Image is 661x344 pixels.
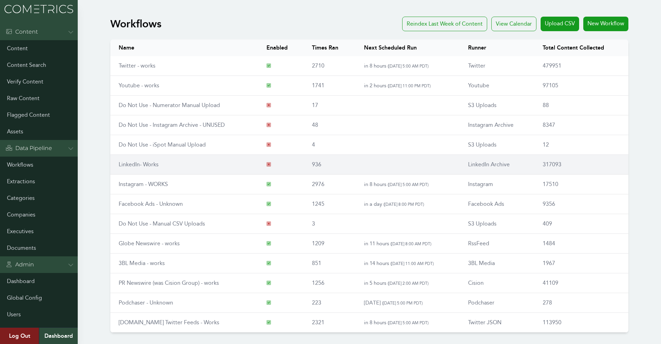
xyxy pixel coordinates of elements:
[304,194,355,214] td: 1245
[119,141,206,148] a: Do Not Use - iSpot Manual Upload
[364,299,451,307] p: [DATE]
[258,39,304,56] th: Enabled
[304,293,355,313] td: 223
[364,239,451,248] p: in 11 hours
[541,17,579,31] a: Upload CSV
[383,202,424,207] span: ( [DATE] 8:00 PM PDT )
[534,39,628,56] th: Total Content Collected
[119,82,159,89] a: Youtube - works
[460,254,535,273] td: 3BL Media
[534,115,628,135] td: 8347
[304,214,355,234] td: 3
[534,96,628,115] td: 88
[356,39,460,56] th: Next Scheduled Run
[364,200,451,208] p: in a day
[460,175,535,194] td: Instagram
[388,63,429,69] span: ( [DATE] 5:00 AM PDT )
[460,56,535,76] td: Twitter
[304,96,355,115] td: 17
[119,280,219,286] a: PR Newswire (was Cision Group) - works
[119,319,219,326] a: [DOMAIN_NAME] Twitter Feeds - Works
[304,155,355,175] td: 936
[6,261,34,269] div: Admin
[119,181,168,187] a: Instagram - WORKS
[110,18,161,30] h1: Workflows
[119,161,159,168] a: LinkedIn- Works
[364,318,451,327] p: in 8 hours
[304,234,355,254] td: 1209
[304,76,355,96] td: 1741
[534,273,628,293] td: 41109
[460,115,535,135] td: Instagram Archive
[304,254,355,273] td: 851
[390,241,431,246] span: ( [DATE] 8:00 AM PDT )
[460,96,535,115] td: S3 Uploads
[534,254,628,273] td: 1967
[534,194,628,214] td: 9356
[460,135,535,155] td: S3 Uploads
[534,76,628,96] td: 97105
[119,122,225,128] a: Do Not Use - Instagram Archive - UNUSED
[119,201,183,207] a: Facebook Ads - Unknown
[364,180,451,188] p: in 8 hours
[388,83,431,88] span: ( [DATE] 11:00 PM PDT )
[304,39,355,56] th: Times Ran
[119,299,173,306] a: Podchaser - Unknown
[402,17,487,31] a: Reindex Last Week of Content
[119,62,155,69] a: Twitter - works
[460,273,535,293] td: Cision
[534,234,628,254] td: 1484
[460,194,535,214] td: Facebook Ads
[534,135,628,155] td: 12
[534,175,628,194] td: 17510
[460,293,535,313] td: Podchaser
[460,214,535,234] td: S3 Uploads
[119,220,205,227] a: Do Not Use - Manual CSV Uploads
[382,300,423,306] span: ( [DATE] 5:00 PM PDT )
[460,76,535,96] td: Youtube
[6,28,38,36] div: Content
[304,135,355,155] td: 4
[534,214,628,234] td: 409
[491,17,536,31] div: View Calendar
[6,144,52,152] div: Data Pipeline
[304,273,355,293] td: 1256
[110,39,258,56] th: Name
[364,259,451,267] p: in 14 hours
[304,313,355,333] td: 2321
[460,39,535,56] th: Runner
[388,320,429,325] span: ( [DATE] 5:00 AM PDT )
[304,115,355,135] td: 48
[460,313,535,333] td: Twitter JSON
[460,155,535,175] td: LinkedIn Archive
[304,56,355,76] td: 2710
[388,182,429,187] span: ( [DATE] 5:00 AM PDT )
[388,281,429,286] span: ( [DATE] 2:00 AM PDT )
[364,81,451,90] p: in 2 hours
[39,328,78,344] a: Dashboard
[119,102,220,108] a: Do Not Use - Numerator Manual Upload
[119,260,165,266] a: 3BL Media - works
[534,56,628,76] td: 479951
[364,62,451,70] p: in 8 hours
[119,240,180,247] a: Globe Newswire - works
[534,293,628,313] td: 278
[390,261,434,266] span: ( [DATE] 11:00 AM PDT )
[460,234,535,254] td: RssFeed
[304,175,355,194] td: 2976
[534,313,628,333] td: 113950
[583,17,628,31] a: New Workflow
[534,155,628,175] td: 317093
[364,279,451,287] p: in 5 hours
